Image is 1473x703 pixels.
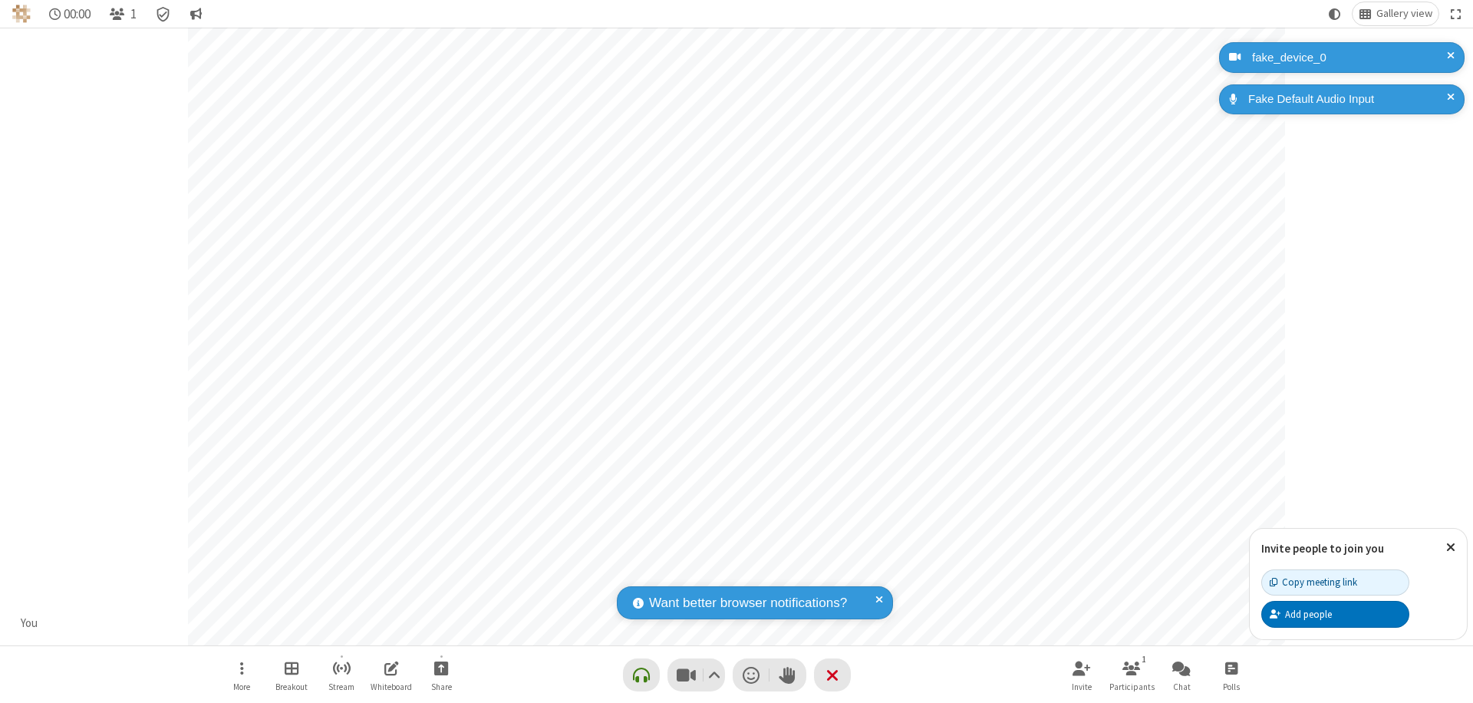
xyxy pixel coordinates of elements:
[183,2,208,25] button: Conversation
[704,658,724,691] button: Video setting
[275,682,308,691] span: Breakout
[814,658,851,691] button: End or leave meeting
[1445,2,1468,25] button: Fullscreen
[431,682,452,691] span: Share
[368,653,414,697] button: Open shared whiteboard
[15,615,44,632] div: You
[1247,49,1453,67] div: fake_device_0
[12,5,31,23] img: QA Selenium DO NOT DELETE OR CHANGE
[1261,541,1384,556] label: Invite people to join you
[769,658,806,691] button: Raise hand
[103,2,143,25] button: Open participant list
[1109,653,1155,697] button: Open participant list
[1376,8,1432,20] span: Gallery view
[219,653,265,697] button: Open menu
[1223,682,1240,691] span: Polls
[1072,682,1092,691] span: Invite
[328,682,354,691] span: Stream
[1435,529,1467,566] button: Close popover
[1261,569,1409,596] button: Copy meeting link
[233,682,250,691] span: More
[1353,2,1438,25] button: Change layout
[1173,682,1191,691] span: Chat
[269,653,315,697] button: Manage Breakout Rooms
[64,7,91,21] span: 00:00
[1138,652,1151,666] div: 1
[418,653,464,697] button: Start sharing
[649,593,847,613] span: Want better browser notifications?
[149,2,178,25] div: Meeting details Encryption enabled
[1208,653,1254,697] button: Open poll
[1158,653,1204,697] button: Open chat
[318,653,364,697] button: Start streaming
[667,658,725,691] button: Stop video (⌘+Shift+V)
[1261,601,1409,627] button: Add people
[130,7,137,21] span: 1
[1270,575,1357,589] div: Copy meeting link
[623,658,660,691] button: Connect your audio
[43,2,97,25] div: Timer
[371,682,412,691] span: Whiteboard
[1109,682,1155,691] span: Participants
[1323,2,1347,25] button: Using system theme
[733,658,769,691] button: Send a reaction
[1243,91,1453,108] div: Fake Default Audio Input
[1059,653,1105,697] button: Invite participants (⌘+Shift+I)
